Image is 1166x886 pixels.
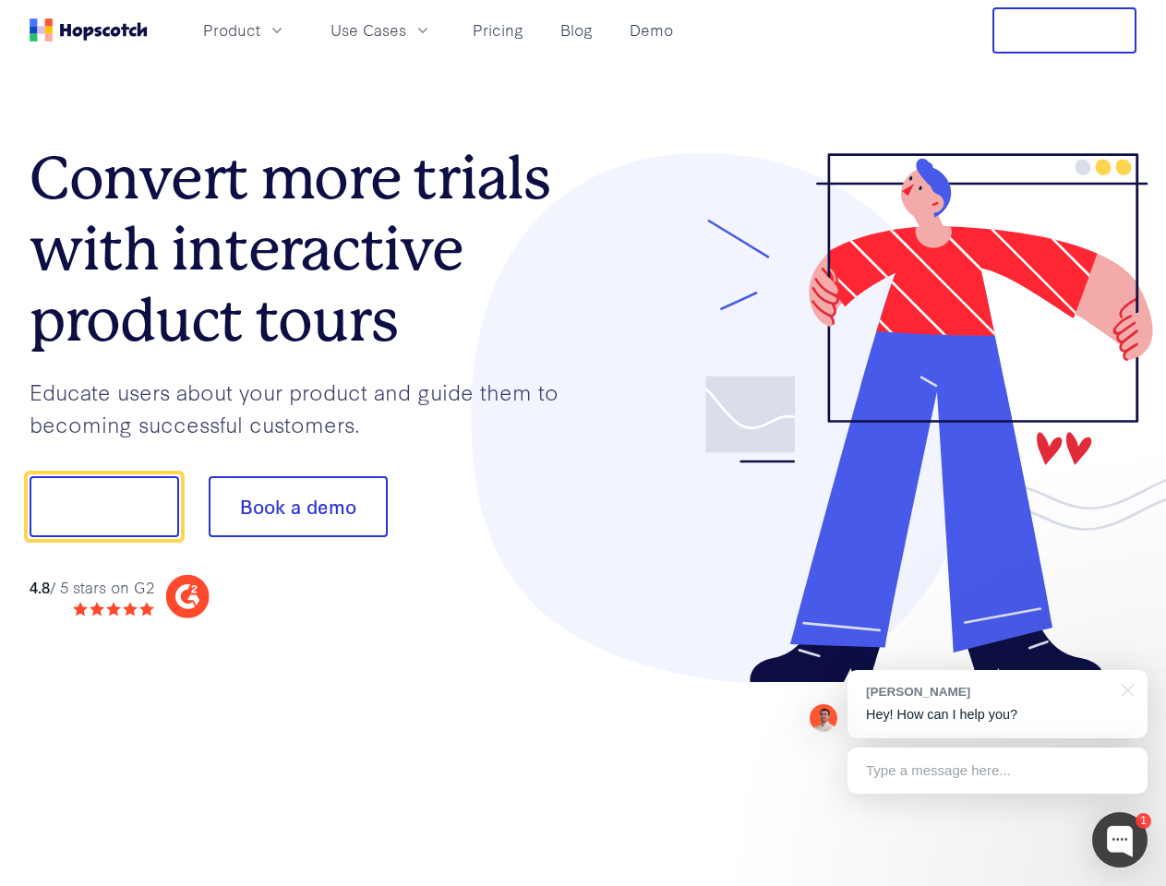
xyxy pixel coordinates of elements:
a: Home [30,18,148,42]
div: / 5 stars on G2 [30,576,154,599]
strong: 4.8 [30,576,50,597]
p: Educate users about your product and guide them to becoming successful customers. [30,376,583,439]
a: Blog [553,15,600,45]
p: Hey! How can I help you? [866,705,1129,724]
h1: Convert more trials with interactive product tours [30,143,583,355]
button: Show me! [30,476,179,537]
img: Mark Spera [810,704,837,732]
button: Book a demo [209,476,388,537]
span: Product [203,18,260,42]
div: 1 [1136,813,1151,829]
span: Use Cases [331,18,406,42]
button: Product [192,15,297,45]
a: Demo [622,15,680,45]
div: Type a message here... [847,748,1148,794]
div: [PERSON_NAME] [866,683,1111,700]
a: Pricing [465,15,531,45]
button: Free Trial [992,7,1136,54]
button: Use Cases [319,15,443,45]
